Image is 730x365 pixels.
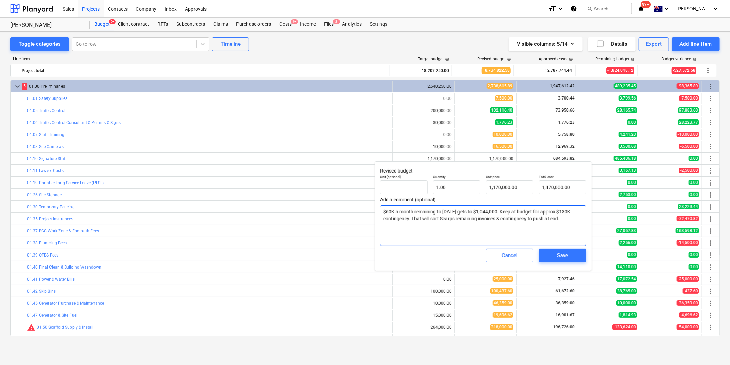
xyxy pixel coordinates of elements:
span: More actions [707,155,715,163]
span: 1,947,612.42 [549,84,575,88]
a: 01.10 Signature Staff [27,156,67,161]
button: Save [539,249,586,262]
span: -1,824,048.12 [606,67,634,74]
div: Project total [22,65,387,76]
span: 28,223.77 [678,119,699,125]
i: keyboard_arrow_down [711,4,720,13]
div: [PERSON_NAME] [10,22,82,29]
span: 0.00 [627,204,637,209]
button: Visible columns:5/14 [509,37,583,51]
span: 2,256.00 [619,240,637,246]
span: 23,229.44 [678,204,699,209]
div: Timeline [221,40,241,49]
span: -527,572.58 [672,67,696,74]
a: Client contract [114,18,153,31]
span: 684,593.82 [553,156,575,161]
span: More actions [707,287,715,295]
a: Budget9+ [90,18,114,31]
div: Budget variance [661,56,697,61]
div: Costs [275,18,296,31]
div: Chat Widget [696,332,730,365]
span: 10,000.00 [493,132,513,137]
button: Search [584,3,632,14]
span: More actions [707,82,715,91]
span: 196,726.00 [553,325,575,330]
span: More actions [707,131,715,139]
a: Costs9+ [275,18,296,31]
a: 01.35 Project Insurances [27,217,73,221]
span: 0.00 [627,252,637,258]
a: 01.38 Plumbing Fees [27,241,67,246]
span: help [567,57,573,61]
span: 7,927.46 [557,277,575,281]
a: 01.37 BCC Work Zone & Footpath Fees [27,229,99,233]
a: 01.50 Scaffold Supply & Install [37,325,93,330]
div: 2,640,250.00 [396,84,452,89]
a: Files2 [320,18,338,31]
div: 1,170,000.00 [457,156,513,161]
span: keyboard_arrow_down [13,82,22,91]
span: -54,000.00 [677,324,699,330]
span: 0.00 [689,156,699,161]
a: 01.30 Temporary Fencing [27,205,75,209]
a: 01.41 Power & Water Bills [27,277,75,282]
p: Total cost [539,175,586,180]
div: 01.00 Preliminaries [22,81,390,92]
span: 2,738,615.89 [487,83,513,89]
a: 01.07 Staff Training [27,132,64,137]
p: Unit price [486,175,533,180]
p: Revised budget [380,167,586,175]
p: Unit (optional) [380,175,428,180]
div: Subcontracts [172,18,209,31]
span: 14,110.00 [616,264,637,270]
div: Visible columns : 5/14 [517,40,574,49]
span: Committed costs exceed revised budget [27,323,35,332]
span: 16,500.00 [493,144,513,149]
span: 0.00 [689,192,699,197]
a: 01.19 Portable Long Service Leave (PLSL) [27,180,104,185]
span: More actions [707,179,715,187]
span: search [587,6,593,11]
span: -72,470.82 [677,216,699,221]
span: 4,241.20 [619,132,637,137]
span: More actions [707,251,715,259]
span: -4,696.62 [679,312,699,318]
span: 5 [22,83,27,90]
div: Claims [209,18,232,31]
span: More actions [707,143,715,151]
span: [PERSON_NAME] [676,6,711,11]
span: More actions [707,263,715,271]
div: Budget [90,18,114,31]
div: Remaining budget [595,56,635,61]
span: 99+ [641,1,651,8]
span: 0.00 [689,252,699,258]
span: 19,696.62 [493,312,513,318]
a: 01.39 QFES Fees [27,253,58,258]
a: 01.40 Final Clean & Building Washdown [27,265,101,270]
div: 1,170,000.00 [428,156,452,161]
span: 38,765.00 [616,288,637,294]
span: 3,167.13 [619,168,637,173]
button: Details [588,37,636,51]
div: 15,000.00 [433,313,452,318]
span: More actions [707,94,715,103]
span: More actions [707,299,715,307]
a: RFTs [153,18,172,31]
span: 0.00 [627,216,637,221]
span: -14,500.00 [677,240,699,246]
div: Cancel [502,251,518,260]
div: 264,000.00 [431,325,452,330]
span: More actions [707,215,715,223]
span: 2 [333,19,340,24]
span: 36,359.00 [555,301,575,305]
span: 5,758.80 [557,132,575,137]
span: 27,057.83 [616,228,637,233]
span: More actions [707,323,715,332]
span: 10,000.00 [616,300,637,306]
span: help [506,57,511,61]
span: More actions [707,311,715,320]
div: 200,000.00 [431,108,452,113]
a: 01.26 Site Signage [27,192,62,197]
span: 3,799.56 [619,95,637,101]
i: keyboard_arrow_down [663,4,671,13]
